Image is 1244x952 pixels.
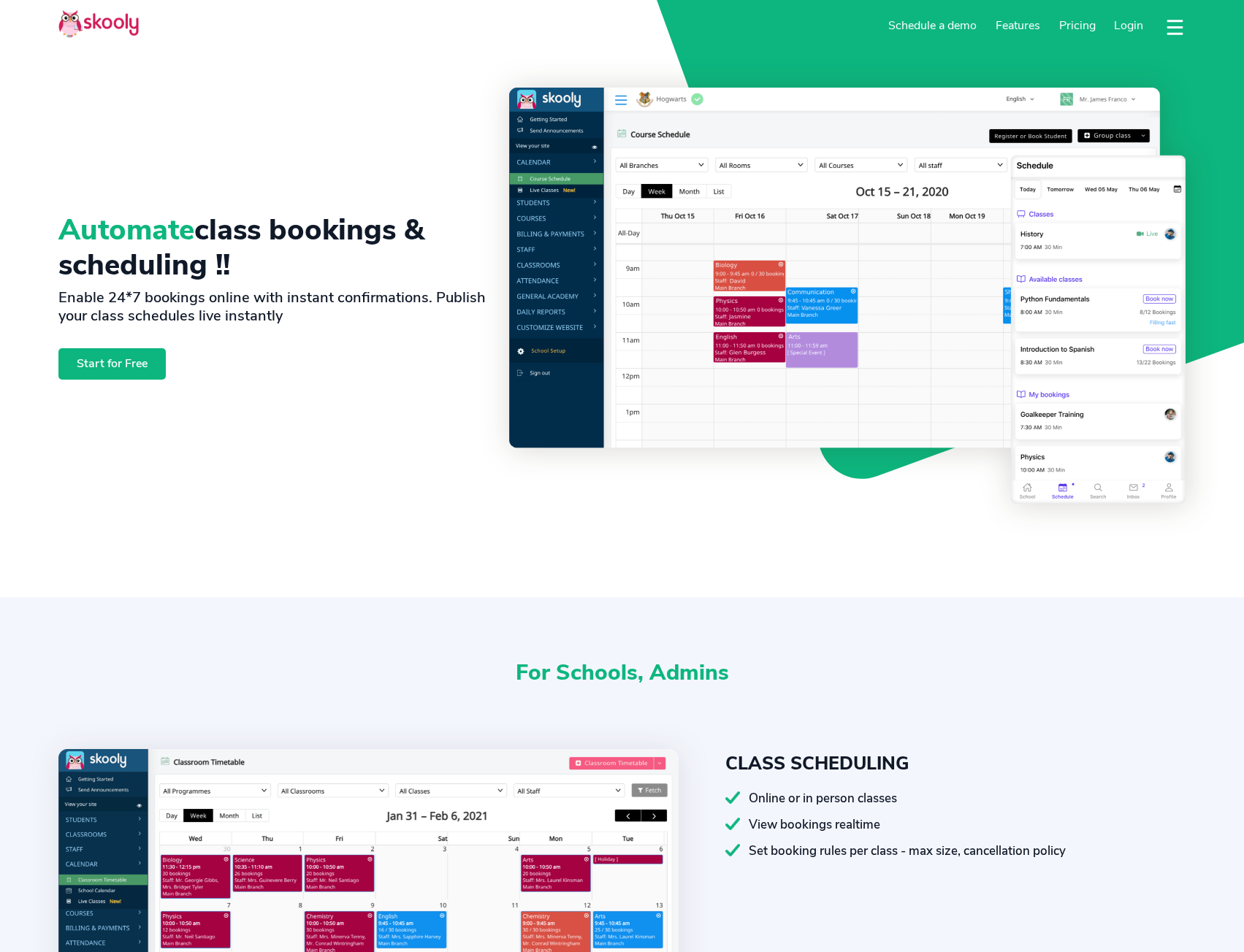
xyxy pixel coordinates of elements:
[58,348,166,380] a: Start for Free
[509,88,1186,504] img: Class Scheduling, Booking System & Software - <span class='notranslate'>Skooly | Try for Free
[1114,18,1143,34] span: Login
[1104,14,1153,37] a: Login
[58,288,486,325] h2: Enable 24*7 bookings online with instant confirmations. Publish your class schedules live instantly
[1050,14,1105,37] a: Pricing
[58,656,1186,749] div: For Schools, Admins
[58,9,139,38] img: Skooly
[725,842,1186,859] div: Set booking rules per class - max size, cancellation policy
[58,210,194,250] span: Automate
[725,816,1186,833] div: View bookings realtime
[725,749,1186,778] div: CLASS SCHEDULING
[879,14,987,37] a: Schedule a demo
[1059,18,1096,34] span: Pricing
[1164,10,1186,44] button: dropdown menu
[725,790,1186,807] div: Online or in person classes
[58,212,486,283] h1: class bookings & scheduling !!
[986,14,1050,37] a: Features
